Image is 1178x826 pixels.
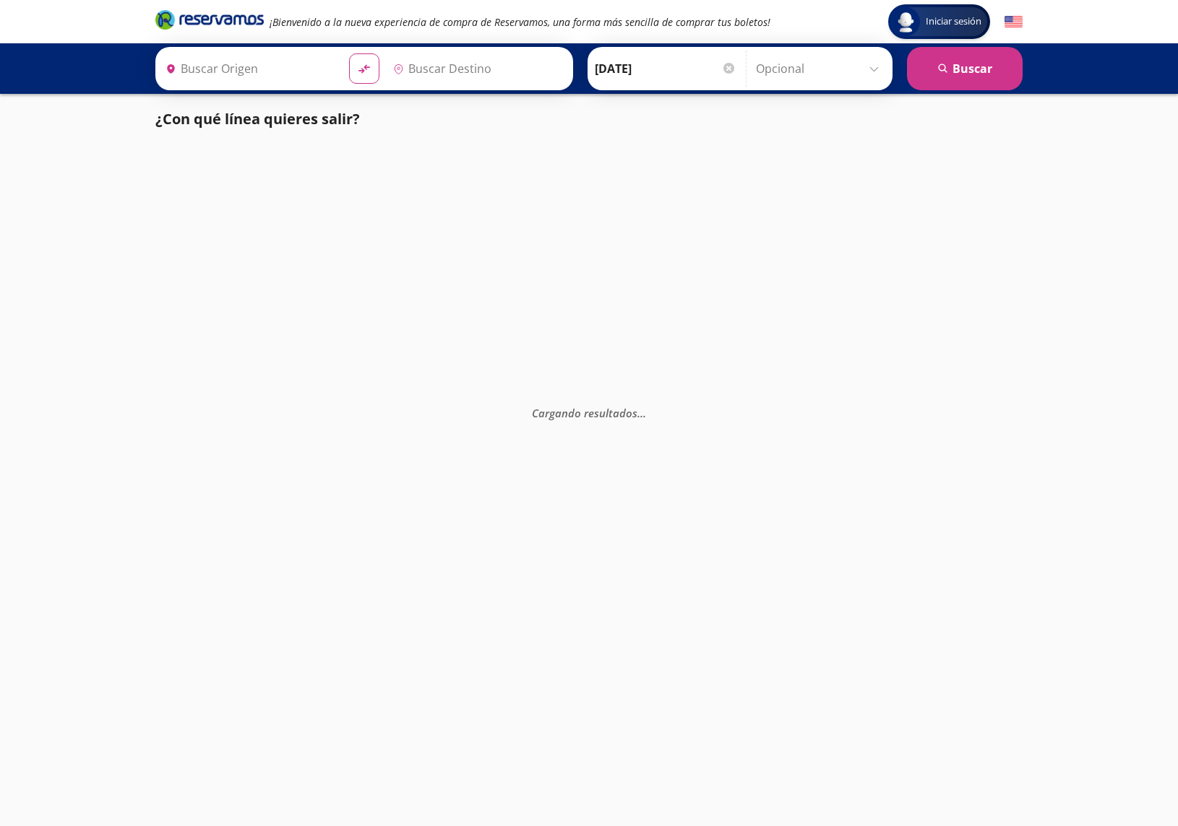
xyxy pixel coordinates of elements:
a: Brand Logo [155,9,264,35]
button: Buscar [907,47,1023,90]
input: Opcional [756,51,885,87]
p: ¿Con qué línea quieres salir? [155,108,360,130]
em: ¡Bienvenido a la nueva experiencia de compra de Reservamos, una forma más sencilla de comprar tus... [270,15,770,29]
span: . [640,406,643,420]
span: Iniciar sesión [920,14,987,29]
input: Buscar Destino [387,51,565,87]
i: Brand Logo [155,9,264,30]
button: English [1005,13,1023,31]
em: Cargando resultados [532,406,646,420]
input: Elegir Fecha [595,51,736,87]
span: . [643,406,646,420]
input: Buscar Origen [160,51,338,87]
span: . [637,406,640,420]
